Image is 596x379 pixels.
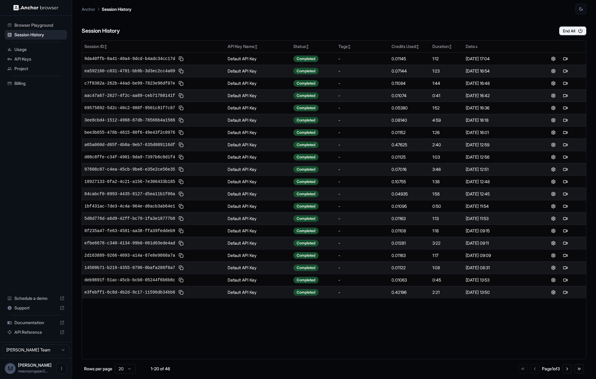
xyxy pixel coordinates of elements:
[225,151,291,163] td: Default API Key
[542,366,560,372] div: Page 1 of 3
[449,44,452,49] span: ↕
[306,44,309,49] span: ↕
[416,44,419,49] span: ↕
[14,80,65,86] span: Billing
[293,55,319,62] div: Completed
[392,265,428,271] div: 0.01122
[14,5,59,10] img: Anchor Logo
[84,56,175,62] span: 9da40ffb-8a41-40a4-9dcd-b4adc34cc17d
[338,265,387,271] div: -
[293,178,319,185] div: Completed
[432,80,461,86] div: 1:44
[392,117,428,123] div: 0.08140
[466,80,531,86] div: [DATE] 16:48
[392,130,428,136] div: 0.01152
[432,179,461,185] div: 1:38
[225,114,291,126] td: Default API Key
[466,203,531,209] div: [DATE] 11:54
[432,228,461,234] div: 1:18
[255,44,258,49] span: ↕
[432,68,461,74] div: 1:23
[293,264,319,271] div: Completed
[84,277,175,283] span: deb9891f-51ac-45cb-bcb0-05244f6b6b8c
[432,154,461,160] div: 1:03
[225,102,291,114] td: Default API Key
[225,175,291,188] td: Default API Key
[466,191,531,197] div: [DATE] 12:45
[338,240,387,246] div: -
[84,265,175,271] span: 14509b71-b219-4355-8790-0bafa286f6a7
[225,212,291,225] td: Default API Key
[5,20,67,30] div: Browser Playground
[338,203,387,209] div: -
[338,228,387,234] div: -
[466,166,531,172] div: [DATE] 12:51
[432,142,461,148] div: 2:40
[84,366,112,372] p: Rows per page
[466,43,531,49] div: Date
[466,154,531,160] div: [DATE] 12:56
[392,203,428,209] div: 0.01095
[466,93,531,99] div: [DATE] 16:42
[392,191,428,197] div: 0.04935
[82,27,120,35] h6: Session History
[338,80,387,86] div: -
[392,43,428,49] div: Credits Used
[432,277,461,283] div: 0:45
[338,130,387,136] div: -
[475,44,478,49] span: ↓
[293,203,319,210] div: Completed
[432,166,461,172] div: 3:46
[466,289,531,295] div: [DATE] 13:50
[225,261,291,274] td: Default API Key
[466,142,531,148] div: [DATE] 12:59
[338,154,387,160] div: -
[338,289,387,295] div: -
[293,191,319,197] div: Completed
[293,129,319,136] div: Completed
[466,216,531,222] div: [DATE] 11:53
[225,274,291,286] td: Default API Key
[338,43,387,49] div: Tags
[225,65,291,77] td: Default API Key
[104,44,107,49] span: ↕
[225,163,291,175] td: Default API Key
[392,240,428,246] div: 0.01281
[14,66,65,72] span: Project
[14,46,65,52] span: Usage
[432,43,461,49] div: Duration
[466,252,531,258] div: [DATE] 09:09
[293,117,319,124] div: Completed
[225,52,291,65] td: Default API Key
[432,203,461,209] div: 0:50
[5,294,67,303] div: Schedule a demo
[5,64,67,73] div: Project
[293,154,319,160] div: Completed
[293,43,334,49] div: Status
[225,225,291,237] td: Default API Key
[432,93,461,99] div: 0:41
[293,166,319,173] div: Completed
[84,93,175,99] span: aac47a67-2627-4f2c-aa89-ceb71788141f
[84,240,175,246] span: efbe6678-c340-4134-99b0-061d03ede4ad
[392,216,428,222] div: 0.01163
[225,89,291,102] td: Default API Key
[466,240,531,246] div: [DATE] 09:11
[338,277,387,283] div: -
[392,166,428,172] div: 0.07016
[14,305,57,311] span: Support
[293,277,319,283] div: Completed
[84,179,175,185] span: 18927133-6fa2-4c21-a156-7e306433b185
[432,289,461,295] div: 2:21
[392,179,428,185] div: 0.10755
[293,228,319,234] div: Completed
[84,216,175,222] span: 5d8d776d-a6d9-42ff-bc79-1fa3e18777b8
[14,32,65,38] span: Session History
[466,117,531,123] div: [DATE] 16:18
[14,22,65,28] span: Browser Playground
[293,92,319,99] div: Completed
[84,228,175,234] span: 8f235a47-fe63-4581-aa38-ffa39feddeb9
[225,249,291,261] td: Default API Key
[466,130,531,136] div: [DATE] 16:01
[84,289,175,295] span: e3febff1-6c8d-4b2d-9c17-11596db34bb8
